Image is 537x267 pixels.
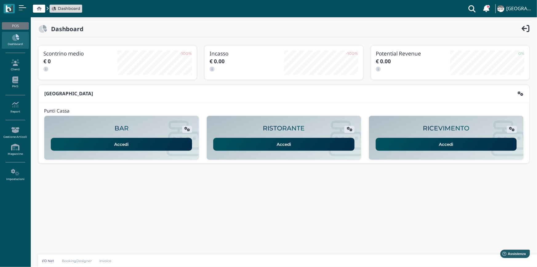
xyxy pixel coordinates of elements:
[44,109,70,114] h4: Punti Cassa
[47,26,83,32] h2: Dashboard
[2,74,29,91] a: PMS
[18,5,41,10] span: Assistenza
[2,124,29,141] a: Gestione Articoli
[506,6,533,11] h4: [GEOGRAPHIC_DATA]
[44,90,93,97] b: [GEOGRAPHIC_DATA]
[6,5,13,12] img: logo
[2,166,29,183] a: Impostazioni
[43,58,51,65] b: € 0
[43,51,118,56] h3: Scontrino medio
[376,51,450,56] h3: Potential Revenue
[376,58,391,65] b: € 0.00
[2,32,29,49] a: Dashboard
[114,125,129,132] h2: BAR
[423,125,470,132] h2: RICEVIMENTO
[2,22,29,30] div: POS
[2,57,29,74] a: Clienti
[376,138,517,151] a: Accedi
[58,6,80,11] span: Dashboard
[210,51,284,56] h3: Incasso
[2,141,29,158] a: Magazzino
[210,58,225,65] b: € 0.00
[52,6,80,11] a: Dashboard
[2,99,29,116] a: Report
[496,1,533,16] a: ... [GEOGRAPHIC_DATA]
[51,138,192,151] a: Accedi
[493,248,532,262] iframe: Help widget launcher
[497,5,504,12] img: ...
[213,138,355,151] a: Accedi
[263,125,305,132] h2: RISTORANTE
